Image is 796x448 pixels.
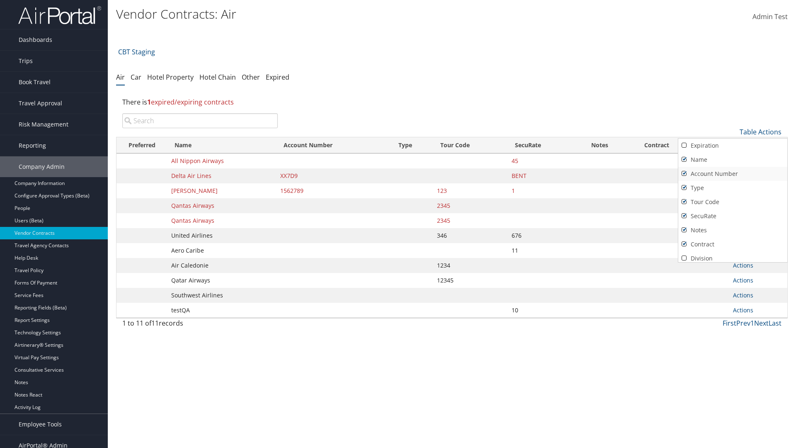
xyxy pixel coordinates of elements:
[678,237,787,251] a: Contract
[19,135,46,156] span: Reporting
[19,114,68,135] span: Risk Management
[19,29,52,50] span: Dashboards
[19,72,51,93] span: Book Travel
[678,181,787,195] a: Type
[678,223,787,237] a: Notes
[678,139,787,153] a: Expiration
[678,167,787,181] a: Account Number
[678,209,787,223] a: SecuRate
[678,195,787,209] a: Tour Code
[19,156,65,177] span: Company Admin
[19,414,62,435] span: Employee Tools
[19,93,62,114] span: Travel Approval
[18,5,101,25] img: airportal-logo.png
[678,153,787,167] a: Name
[19,51,33,71] span: Trips
[678,251,787,265] a: Division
